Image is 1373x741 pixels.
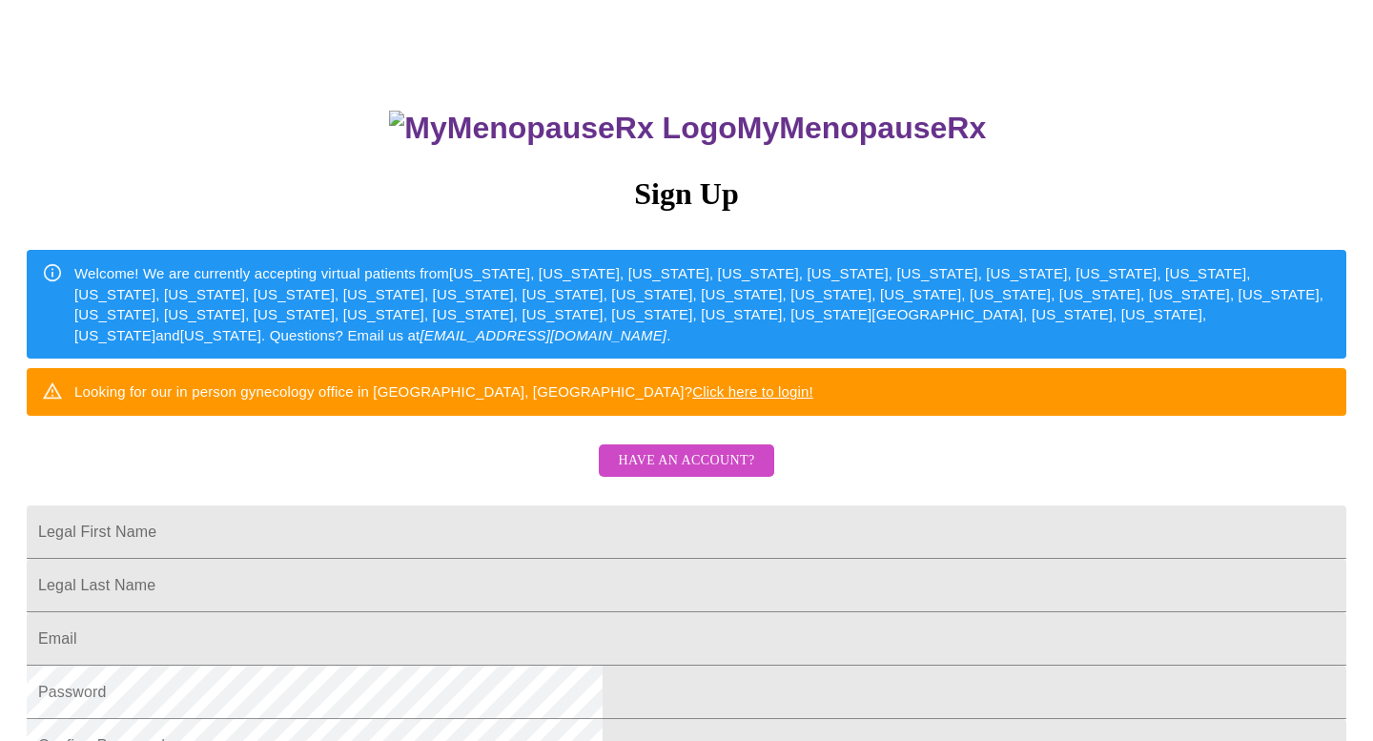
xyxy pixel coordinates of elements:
[389,111,736,146] img: MyMenopauseRx Logo
[27,176,1346,212] h3: Sign Up
[692,383,813,400] a: Click here to login!
[30,111,1347,146] h3: MyMenopauseRx
[420,327,666,343] em: [EMAIL_ADDRESS][DOMAIN_NAME]
[74,256,1331,353] div: Welcome! We are currently accepting virtual patients from [US_STATE], [US_STATE], [US_STATE], [US...
[594,465,778,482] a: Have an account?
[618,449,754,473] span: Have an account?
[74,374,813,409] div: Looking for our in person gynecology office in [GEOGRAPHIC_DATA], [GEOGRAPHIC_DATA]?
[599,444,773,478] button: Have an account?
